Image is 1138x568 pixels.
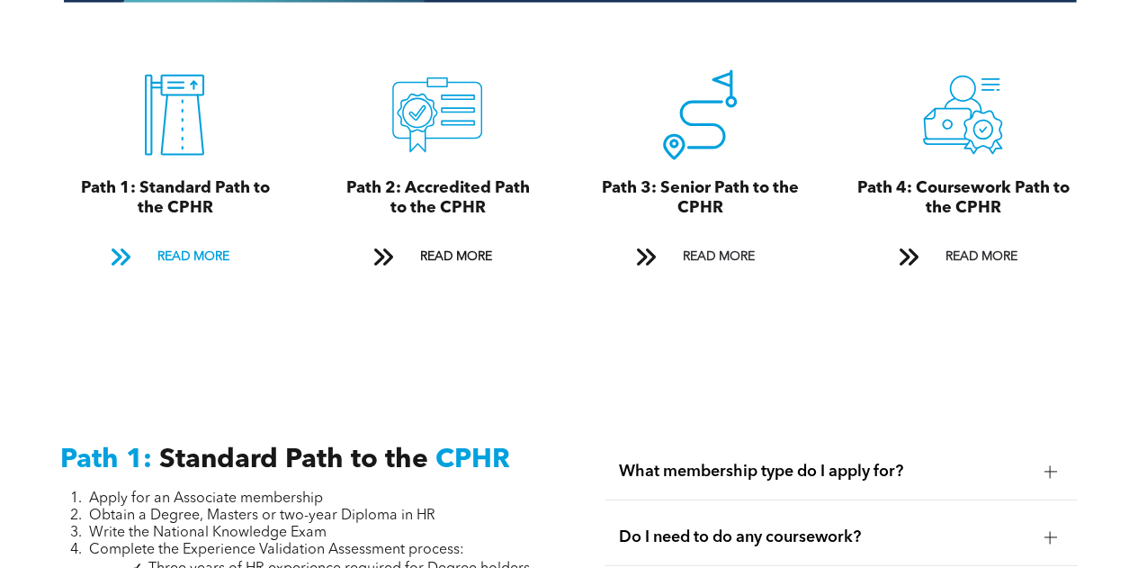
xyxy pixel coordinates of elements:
[856,180,1069,216] span: Path 4: Coursework Path to the CPHR
[413,240,497,274] span: READ MORE
[676,240,760,274] span: READ MORE
[97,240,252,274] a: READ MORE
[360,240,515,274] a: READ MORE
[89,509,435,523] span: Obtain a Degree, Masters or two-year Diploma in HR
[150,240,235,274] span: READ MORE
[435,446,510,473] span: CPHR
[89,543,464,557] span: Complete the Experience Validation Assessment process:
[938,240,1023,274] span: READ MORE
[619,462,1030,482] span: What membership type do I apply for?
[885,240,1040,274] a: READ MORE
[80,180,269,216] span: Path 1: Standard Path to the CPHR
[89,526,327,540] span: Write the National Knowledge Exam
[619,527,1030,547] span: Do I need to do any coursework?
[602,180,799,216] span: Path 3: Senior Path to the CPHR
[60,446,152,473] span: Path 1:
[345,180,529,216] span: Path 2: Accredited Path to the CPHR
[159,446,428,473] span: Standard Path to the
[89,491,323,506] span: Apply for an Associate membership
[623,240,777,274] a: READ MORE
